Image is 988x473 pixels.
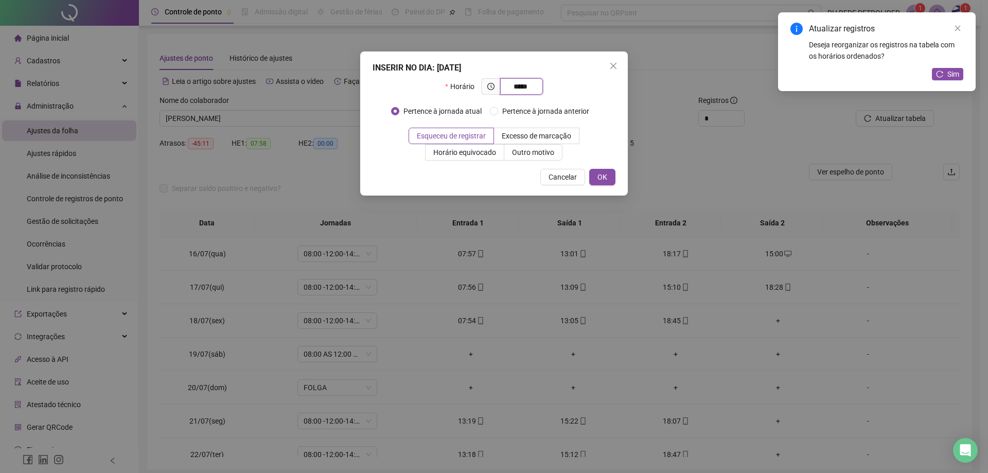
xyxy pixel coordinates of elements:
[609,62,617,70] span: close
[790,23,803,35] span: info-circle
[936,71,943,78] span: reload
[953,438,978,463] div: Open Intercom Messenger
[399,106,486,117] span: Pertence à jornada atual
[487,83,495,90] span: clock-circle
[540,169,585,185] button: Cancelar
[373,62,615,74] div: INSERIR NO DIA : [DATE]
[512,148,554,156] span: Outro motivo
[947,68,959,80] span: Sim
[809,23,963,35] div: Atualizar registros
[502,132,571,140] span: Excesso de marcação
[597,171,607,183] span: OK
[605,58,622,74] button: Close
[417,132,486,140] span: Esqueceu de registrar
[954,25,961,32] span: close
[932,68,963,80] button: Sim
[952,23,963,34] a: Close
[433,148,496,156] span: Horário equivocado
[589,169,615,185] button: OK
[549,171,577,183] span: Cancelar
[498,106,593,117] span: Pertence à jornada anterior
[445,78,481,95] label: Horário
[809,39,963,62] div: Deseja reorganizar os registros na tabela com os horários ordenados?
